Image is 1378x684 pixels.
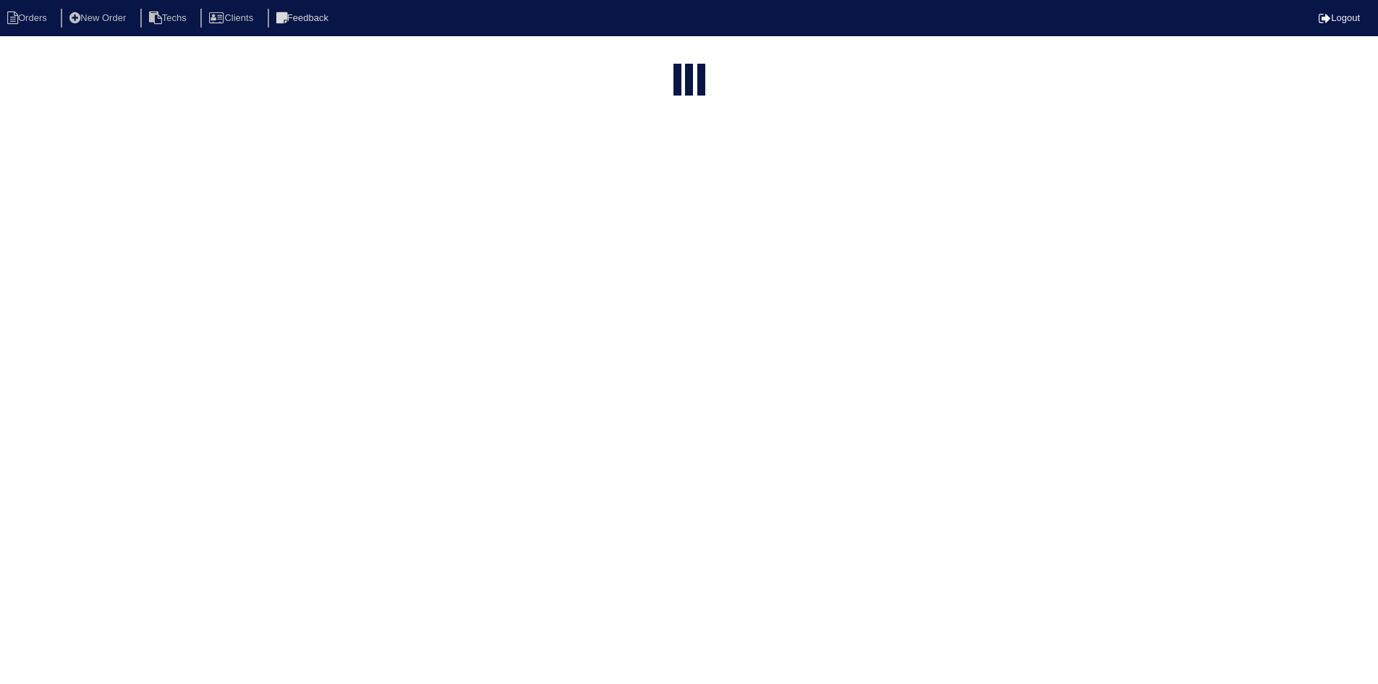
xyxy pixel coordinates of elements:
a: New Order [61,12,137,23]
div: loading... [685,64,693,98]
li: Clients [200,9,265,28]
li: Feedback [268,9,340,28]
a: Clients [200,12,265,23]
a: Techs [140,12,198,23]
a: Logout [1319,12,1360,23]
li: New Order [61,9,137,28]
li: Techs [140,9,198,28]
